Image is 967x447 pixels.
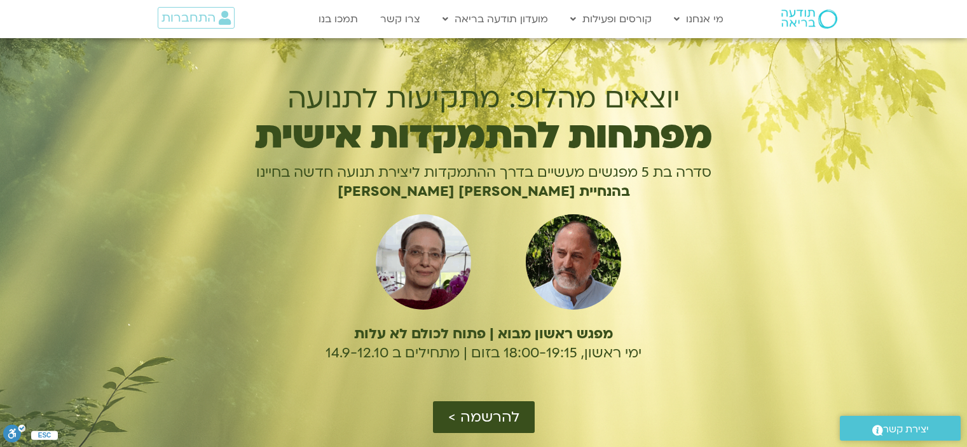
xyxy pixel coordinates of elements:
[161,11,216,25] span: התחברות
[564,7,658,31] a: קורסים ופעילות
[436,7,554,31] a: מועדון תודעה בריאה
[326,343,641,362] span: ימי ראשון, 18:00-19:15 בזום | מתחילים ב 14.9-12.10
[209,121,759,151] h1: מפתחות להתמקדות אישית
[209,163,759,182] p: סדרה בת 5 מפגשים מעשיים בדרך ההתמקדות ליצירת תנועה חדשה בחיינו
[354,324,613,343] b: מפגש ראשון מבוא | פתוח לכולם לא עלות
[374,7,427,31] a: צרו קשר
[883,421,929,438] span: יצירת קשר
[158,7,235,29] a: התחברות
[312,7,364,31] a: תמכו בנו
[668,7,730,31] a: מי אנחנו
[448,409,519,425] span: להרשמה >
[840,416,961,441] a: יצירת קשר
[338,182,630,201] b: בהנחיית [PERSON_NAME] [PERSON_NAME]
[433,401,535,433] a: להרשמה >
[781,10,837,29] img: תודעה בריאה
[209,83,759,114] h1: יוצאים מהלופ: מתקיעות לתנועה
